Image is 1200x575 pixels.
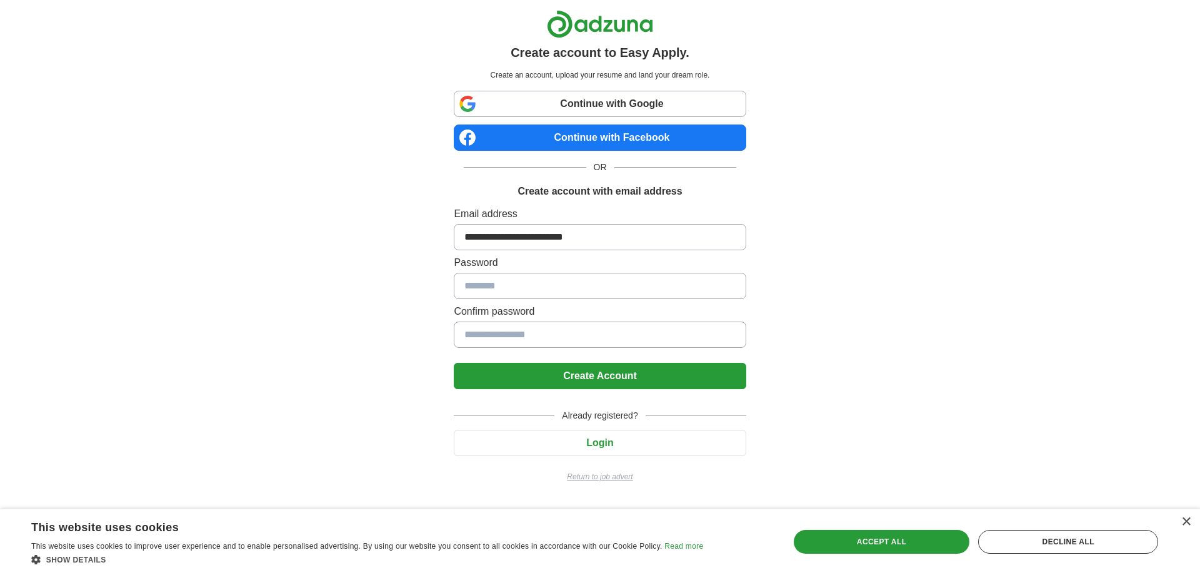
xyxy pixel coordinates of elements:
div: Accept all [794,530,970,554]
h1: Create account to Easy Apply. [511,43,689,62]
div: Decline all [978,530,1158,554]
a: Read more, opens a new window [664,542,703,551]
a: Return to job advert [454,471,746,482]
a: Continue with Facebook [454,125,746,151]
label: Password [454,255,746,270]
span: Show details [46,556,106,564]
a: Login [454,437,746,448]
span: Already registered? [554,409,645,422]
button: Login [454,430,746,456]
label: Confirm password [454,304,746,319]
label: Email address [454,206,746,221]
button: Create Account [454,363,746,389]
div: Close [1181,517,1191,527]
img: Adzuna logo [547,10,653,38]
h1: Create account with email address [517,184,682,199]
a: Continue with Google [454,91,746,117]
span: This website uses cookies to improve user experience and to enable personalised advertising. By u... [31,542,662,551]
div: This website uses cookies [31,516,672,535]
div: Show details [31,553,703,566]
span: OR [586,161,614,174]
p: Create an account, upload your resume and land your dream role. [456,69,743,81]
